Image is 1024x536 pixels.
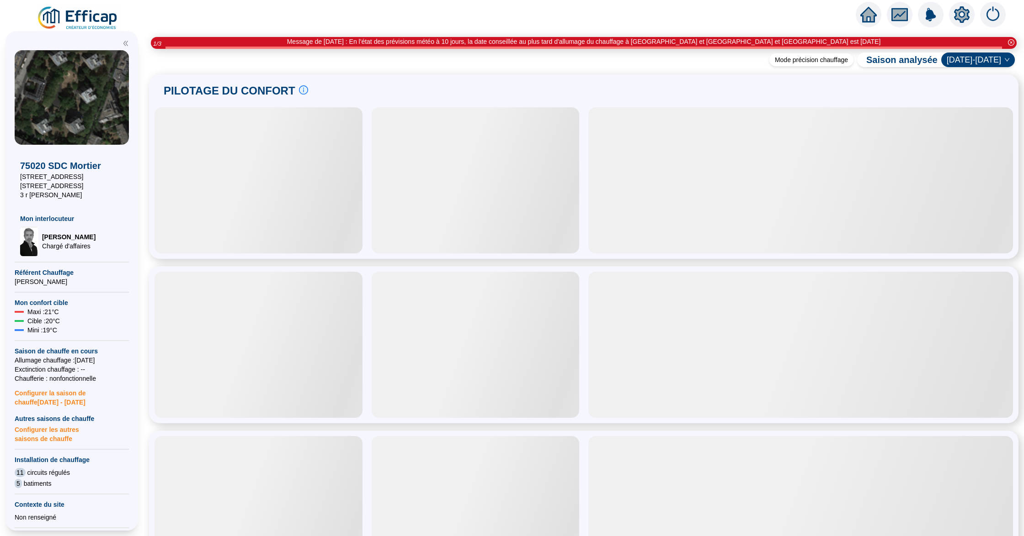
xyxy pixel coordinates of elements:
img: Chargé d'affaires [20,227,38,256]
span: Mon confort cible [15,298,129,307]
img: alerts [980,2,1006,27]
span: Installation de chauffage [15,455,129,464]
span: Exctinction chauffage : -- [15,365,129,374]
span: [PERSON_NAME] [15,277,129,286]
img: alerts [918,2,944,27]
span: Allumage chauffage : [DATE] [15,356,129,365]
div: Mode précision chauffage [769,53,853,66]
span: Saison analysée [857,53,938,66]
span: [STREET_ADDRESS] [20,181,123,190]
span: batiments [24,479,52,488]
span: home [860,6,877,23]
span: Autres saisons de chauffe [15,414,129,423]
span: Maxi : 21 °C [27,307,59,316]
span: fund [891,6,908,23]
span: 2024-2025 [947,53,1009,67]
span: close-circle [1008,39,1014,46]
span: Cible : 20 °C [27,316,60,326]
span: Saison de chauffe en cours [15,347,129,356]
span: 3 r [PERSON_NAME] [20,190,123,200]
span: [PERSON_NAME] [42,232,96,242]
span: PILOTAGE DU CONFORT [164,84,295,98]
span: 75020 SDC Mortier [20,159,123,172]
span: setting [954,6,970,23]
span: Chargé d'affaires [42,242,96,251]
i: 1 / 3 [153,40,161,47]
span: Configurer la saison de chauffe [DATE] - [DATE] [15,383,129,407]
span: Configurer les autres saisons de chauffe [15,423,129,443]
span: Mon interlocuteur [20,214,123,223]
span: Mini : 19 °C [27,326,57,335]
span: Contexte du site [15,500,129,509]
div: Non renseigné [15,513,129,522]
span: info-circle [299,85,308,95]
span: 11 [15,468,26,477]
span: Chaufferie : non fonctionnelle [15,374,129,383]
span: down [1004,57,1010,63]
span: circuits régulés [27,468,70,477]
img: efficap energie logo [37,5,119,31]
div: Message de [DATE] : En l'état des prévisions météo à 10 jours, la date conseillée au plus tard d'... [287,37,881,47]
span: 5 [15,479,22,488]
span: Référent Chauffage [15,268,129,277]
span: [STREET_ADDRESS] [20,172,123,181]
span: double-left [123,40,129,47]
